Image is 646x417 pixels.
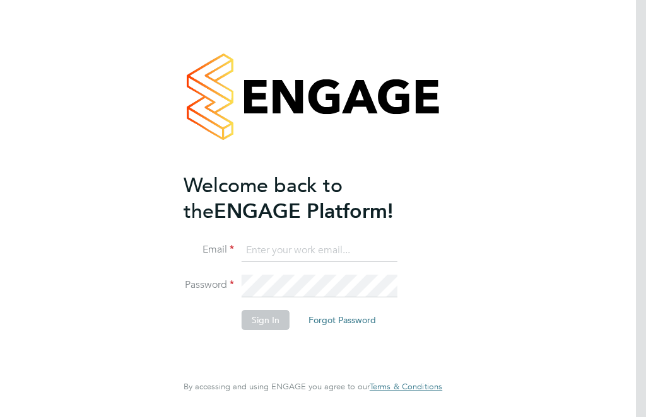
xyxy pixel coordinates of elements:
button: Sign In [242,310,290,330]
h2: ENGAGE Platform! [184,173,430,224]
input: Enter your work email... [242,239,397,262]
span: Terms & Conditions [370,381,442,392]
button: Forgot Password [298,310,386,330]
a: Terms & Conditions [370,382,442,392]
span: Welcome back to the [184,173,343,224]
label: Password [184,278,234,292]
span: By accessing and using ENGAGE you agree to our [184,381,442,392]
label: Email [184,243,234,256]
